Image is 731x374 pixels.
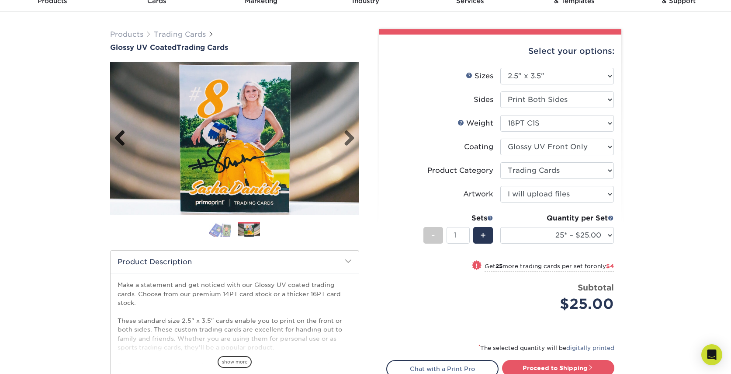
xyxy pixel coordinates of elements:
div: Sizes [466,71,493,81]
a: Glossy UV CoatedTrading Cards [110,43,359,52]
div: Quantity per Set [500,213,614,224]
img: Trading Cards 02 [238,224,260,237]
div: Open Intercom Messenger [701,344,722,365]
div: Weight [457,118,493,129]
div: Select your options: [386,35,614,68]
span: $4 [606,263,614,269]
span: only [593,263,614,269]
small: The selected quantity will be [478,345,614,351]
span: ! [475,261,478,270]
div: Coating [464,142,493,152]
small: Get more trading cards per set for [485,263,614,272]
span: Glossy UV Coated [110,43,177,52]
img: Glossy UV Coated 02 [110,62,359,215]
div: Sets [423,213,493,224]
h2: Product Description [111,251,359,273]
img: Trading Cards 01 [209,222,231,237]
a: Trading Cards [154,30,206,38]
div: Product Category [427,165,493,176]
strong: 25 [495,263,502,269]
span: - [431,229,435,242]
div: $25.00 [507,294,614,315]
div: Artwork [463,189,493,199]
span: show more [218,356,252,368]
a: Products [110,30,143,38]
span: + [480,229,486,242]
strong: Subtotal [578,283,614,292]
a: digitally printed [566,345,614,351]
h1: Trading Cards [110,43,359,52]
div: Sides [474,94,493,105]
